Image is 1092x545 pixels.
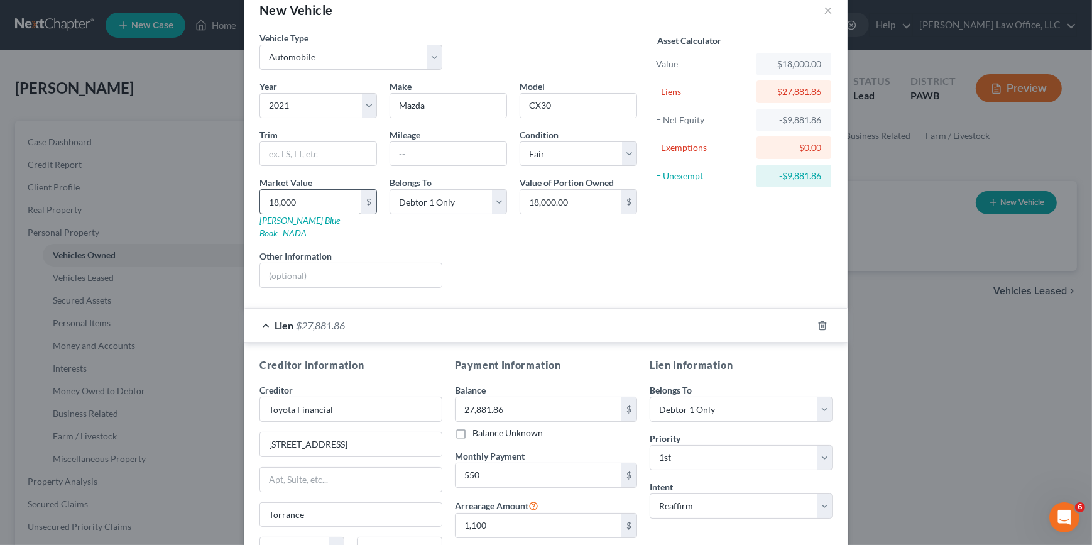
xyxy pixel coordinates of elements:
[520,94,636,118] input: ex. Altima
[520,128,559,141] label: Condition
[650,385,692,395] span: Belongs To
[767,114,821,126] div: -$9,881.86
[621,463,636,487] div: $
[390,94,506,118] input: ex. Nissan
[767,58,821,70] div: $18,000.00
[455,358,638,373] h5: Payment Information
[650,358,833,373] h5: Lien Information
[455,498,538,513] label: Arrearage Amount
[656,141,751,154] div: - Exemptions
[296,319,345,331] span: $27,881.86
[259,80,277,93] label: Year
[390,81,412,92] span: Make
[520,176,614,189] label: Value of Portion Owned
[621,397,636,421] div: $
[259,250,332,263] label: Other Information
[259,358,442,373] h5: Creditor Information
[456,397,622,421] input: 0.00
[520,190,621,214] input: 0.00
[390,142,506,166] input: --
[621,514,636,537] div: $
[656,58,751,70] div: Value
[656,170,751,182] div: = Unexempt
[656,85,751,98] div: - Liens
[390,177,432,188] span: Belongs To
[259,1,332,19] div: New Vehicle
[259,215,340,238] a: [PERSON_NAME] Blue Book
[1075,502,1085,512] span: 6
[259,31,308,45] label: Vehicle Type
[260,432,442,456] input: Enter address...
[259,385,293,395] span: Creditor
[767,141,821,154] div: $0.00
[650,480,673,493] label: Intent
[260,190,361,214] input: 0.00
[456,514,622,537] input: 0.00
[455,383,486,397] label: Balance
[1049,502,1079,532] iframe: Intercom live chat
[456,463,622,487] input: 0.00
[260,503,442,527] input: Enter city...
[767,85,821,98] div: $27,881.86
[259,128,278,141] label: Trim
[656,114,751,126] div: = Net Equity
[390,128,420,141] label: Mileage
[275,319,293,331] span: Lien
[520,80,545,93] label: Model
[824,3,833,18] button: ×
[650,433,680,444] span: Priority
[472,427,543,439] label: Balance Unknown
[455,449,525,463] label: Monthly Payment
[260,468,442,492] input: Apt, Suite, etc...
[259,397,442,422] input: Search creditor by name...
[361,190,376,214] div: $
[260,142,376,166] input: ex. LS, LT, etc
[621,190,636,214] div: $
[260,263,442,287] input: (optional)
[283,228,307,238] a: NADA
[657,34,721,47] label: Asset Calculator
[259,176,312,189] label: Market Value
[767,170,821,182] div: -$9,881.86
